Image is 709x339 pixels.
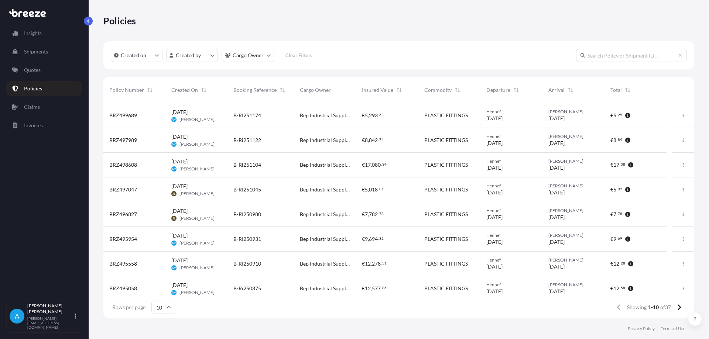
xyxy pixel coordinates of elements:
a: Invoices [6,118,82,133]
span: AM [172,141,176,148]
span: PLASTIC FITTINGS [424,186,468,193]
span: 293 [369,113,378,118]
span: . [620,287,620,289]
span: B-RI250980 [233,211,261,218]
span: € [610,212,613,217]
span: . [620,163,620,166]
span: Hennef [486,134,537,139]
span: 278 [372,261,381,266]
span: Hennef [486,158,537,164]
span: 12 [365,261,371,266]
span: [PERSON_NAME] [548,282,599,288]
button: Sort [453,86,462,94]
span: 12 [365,286,371,291]
span: BRZ496827 [109,211,137,218]
p: Terms of Use [661,326,685,332]
span: 018 [369,187,378,192]
span: 58 [621,287,625,289]
a: Quotes [6,63,82,77]
span: [DATE] [548,189,565,196]
p: Invoices [24,122,43,129]
span: PLASTIC FITTINGS [424,211,468,218]
span: 81 [379,188,384,190]
span: BRZ495558 [109,260,137,267]
span: Hennef [486,208,537,214]
span: Showing [627,304,647,311]
a: Shipments [6,44,82,59]
span: [DATE] [486,115,503,122]
span: PLASTIC FITTINGS [424,112,468,119]
p: Insights [24,30,42,37]
span: Commodity [424,86,452,94]
span: Policy Number [109,86,144,94]
span: 5 [613,187,616,192]
button: Sort [145,86,154,94]
button: Sort [199,86,208,94]
span: BRZ499689 [109,112,137,119]
span: Hennef [486,109,537,115]
span: BRZ497989 [109,136,137,144]
span: [DATE] [171,133,188,141]
span: [DATE] [486,238,503,246]
span: PLASTIC FITTINGS [424,136,468,144]
span: [DATE] [548,164,565,172]
span: Booking Reference [233,86,277,94]
span: B-Ri251122 [233,136,261,144]
span: € [610,261,613,266]
a: Insights [6,26,82,41]
button: Sort [278,86,287,94]
p: Clear Filters [285,52,312,59]
span: Bep Industrial Supplies [300,285,350,292]
p: [PERSON_NAME][EMAIL_ADDRESS][DOMAIN_NAME] [27,316,73,329]
span: 78 [618,212,622,215]
input: Search Policy or Shipment ID... [576,49,687,62]
span: [PERSON_NAME] [548,109,599,115]
span: [DATE] [171,108,188,116]
p: Policies [103,15,136,27]
span: 9 [365,236,368,242]
button: Sort [512,86,521,94]
span: AM [172,289,176,296]
span: , [368,113,369,118]
span: [DATE] [171,257,188,264]
span: 34 [382,163,387,166]
span: 08 [621,163,625,166]
span: 02 [618,188,622,190]
span: 17 [613,162,619,167]
span: [PERSON_NAME] [548,208,599,214]
span: € [362,286,365,291]
span: [DATE] [548,263,565,270]
span: [PERSON_NAME] [548,183,599,189]
span: AM [172,239,176,247]
span: AM [172,116,176,123]
span: [DATE] [548,288,565,295]
span: [DATE] [171,232,188,239]
span: Bep Industrial Supplies [300,260,350,267]
span: € [610,113,613,118]
span: B-RI250931 [233,235,261,243]
span: Hennef [486,183,537,189]
span: 7 [365,212,368,217]
span: 5 [365,187,368,192]
span: [PERSON_NAME] [179,141,215,147]
button: Clear Filters [278,49,319,61]
button: Sort [395,86,404,94]
span: Hennef [486,282,537,288]
span: [DATE] [548,115,565,122]
span: [DATE] [548,139,565,147]
span: 577 [372,286,381,291]
span: BRZ495954 [109,235,137,243]
span: Created On [171,86,198,94]
span: . [617,138,617,141]
span: 12 [613,286,619,291]
span: 63 [379,114,384,116]
span: . [620,262,620,264]
span: € [610,162,613,167]
span: € [610,187,613,192]
span: PLASTIC FITTINGS [424,161,468,169]
span: 7 [613,212,616,217]
span: JL [172,190,175,197]
p: Privacy Policy [628,326,655,332]
span: [PERSON_NAME] [179,290,215,295]
span: [DATE] [171,183,188,190]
